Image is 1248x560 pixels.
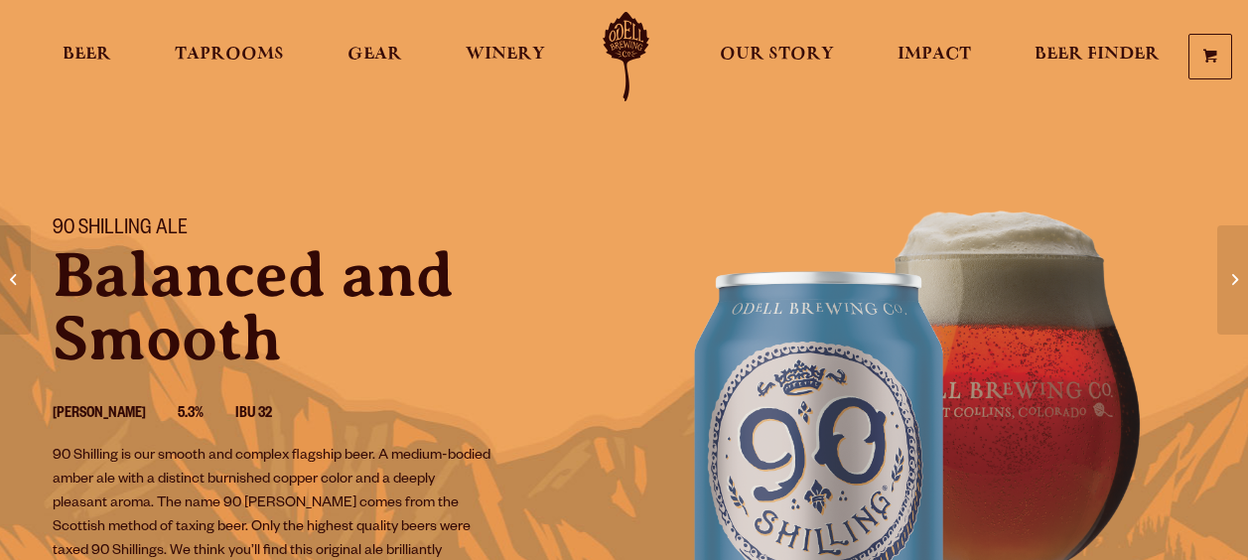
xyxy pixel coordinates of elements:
h1: 90 Shilling Ale [53,217,601,243]
li: IBU 32 [235,402,304,428]
a: Beer Finder [1022,12,1173,101]
p: Balanced and Smooth [53,243,601,370]
a: Taprooms [162,12,297,101]
a: Beer [50,12,124,101]
span: Our Story [720,47,834,63]
li: [PERSON_NAME] [53,402,178,428]
span: Impact [898,47,971,63]
a: Impact [885,12,984,101]
li: 5.3% [178,402,235,428]
span: Beer Finder [1035,47,1160,63]
span: Winery [466,47,545,63]
a: Winery [453,12,558,101]
a: Gear [335,12,415,101]
span: Gear [347,47,402,63]
span: Beer [63,47,111,63]
span: Taprooms [175,47,284,63]
a: Our Story [707,12,847,101]
a: Odell Home [589,12,663,101]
